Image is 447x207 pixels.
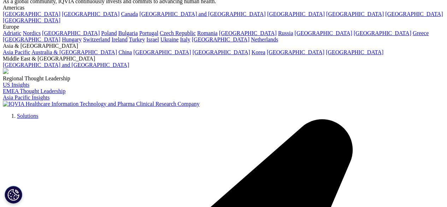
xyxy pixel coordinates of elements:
[267,49,324,55] a: [GEOGRAPHIC_DATA]
[62,36,82,42] a: Hungary
[83,36,110,42] a: Switzerland
[193,49,250,55] a: [GEOGRAPHIC_DATA]
[5,186,22,203] button: Cookies Settings
[3,5,444,11] div: Americas
[42,30,100,36] a: [GEOGRAPHIC_DATA]
[3,36,60,42] a: [GEOGRAPHIC_DATA]
[3,68,8,74] img: 2093_analyzing-data-using-big-screen-display-and-laptop.png
[23,30,41,36] a: Nordics
[3,62,129,68] a: [GEOGRAPHIC_DATA] and [GEOGRAPHIC_DATA]
[146,36,159,42] a: Israel
[133,49,191,55] a: [GEOGRAPHIC_DATA]
[121,11,138,17] a: Canada
[101,30,117,36] a: Poland
[180,36,190,42] a: Italy
[278,30,293,36] a: Russia
[31,49,117,55] a: Australia & [GEOGRAPHIC_DATA]
[3,75,444,82] div: Regional Thought Leadership
[326,11,384,17] a: [GEOGRAPHIC_DATA]
[3,49,30,55] a: Asia Pacific
[3,94,49,100] a: Asia Pacific Insights
[3,11,60,17] a: [GEOGRAPHIC_DATA]
[139,11,265,17] a: [GEOGRAPHIC_DATA] and [GEOGRAPHIC_DATA]
[3,56,444,62] div: Middle East & [GEOGRAPHIC_DATA]
[118,30,138,36] a: Bulgaria
[112,36,128,42] a: Ireland
[354,30,411,36] a: [GEOGRAPHIC_DATA]
[3,82,29,88] a: US Insights
[160,30,196,36] a: Czech Republic
[62,11,119,17] a: [GEOGRAPHIC_DATA]
[17,113,38,119] a: Solutions
[219,30,277,36] a: [GEOGRAPHIC_DATA]
[294,30,352,36] a: [GEOGRAPHIC_DATA]
[252,49,265,55] a: Korea
[326,49,383,55] a: [GEOGRAPHIC_DATA]
[160,36,179,42] a: Ukraine
[251,36,278,42] a: Netherlands
[385,11,443,17] a: [GEOGRAPHIC_DATA]
[139,30,158,36] a: Portugal
[3,88,65,94] a: EMEA Thought Leadership
[129,36,145,42] a: Turkey
[3,43,444,49] div: Asia & [GEOGRAPHIC_DATA]
[3,101,200,107] img: IQVIA Healthcare Information Technology and Pharma Clinical Research Company
[118,49,132,55] a: China
[3,30,21,36] a: Adriatic
[267,11,325,17] a: [GEOGRAPHIC_DATA]
[197,30,218,36] a: Romania
[413,30,429,36] a: Greece
[3,24,444,30] div: Europe
[192,36,249,42] a: [GEOGRAPHIC_DATA]
[3,17,60,23] a: [GEOGRAPHIC_DATA]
